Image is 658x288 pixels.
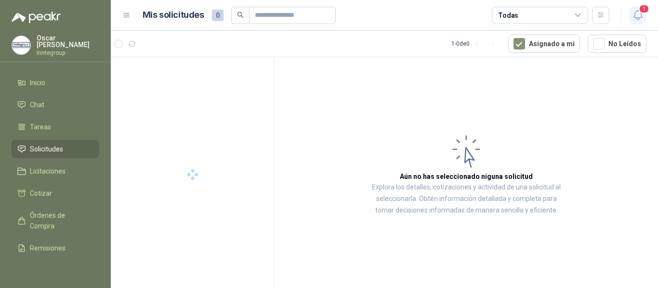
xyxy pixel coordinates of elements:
[629,7,646,24] button: 1
[12,96,99,114] a: Chat
[143,8,204,22] h1: Mis solicitudes
[12,140,99,158] a: Solicitudes
[30,166,66,176] span: Licitaciones
[30,122,51,132] span: Tareas
[237,12,244,18] span: search
[639,4,649,13] span: 1
[12,206,99,235] a: Órdenes de Compra
[30,210,90,231] span: Órdenes de Compra
[498,10,518,21] div: Todas
[212,10,224,21] span: 0
[451,36,500,51] div: 1 - 0 de 0
[12,184,99,202] a: Cotizar
[30,144,63,154] span: Solicitudes
[30,77,45,88] span: Inicio
[12,74,99,92] a: Inicio
[371,182,562,216] p: Explora los detalles, cotizaciones y actividad de una solicitud al seleccionarla. Obtén informaci...
[12,118,99,136] a: Tareas
[12,36,30,54] img: Company Logo
[37,50,99,56] p: Inntegroup
[30,243,66,253] span: Remisiones
[30,188,52,199] span: Cotizar
[588,35,646,53] button: No Leídos
[12,162,99,180] a: Licitaciones
[30,100,44,110] span: Chat
[12,261,99,279] a: Configuración
[37,35,99,48] p: Oscar [PERSON_NAME]
[508,35,580,53] button: Asignado a mi
[12,12,61,23] img: Logo peakr
[400,171,533,182] h3: Aún no has seleccionado niguna solicitud
[12,239,99,257] a: Remisiones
